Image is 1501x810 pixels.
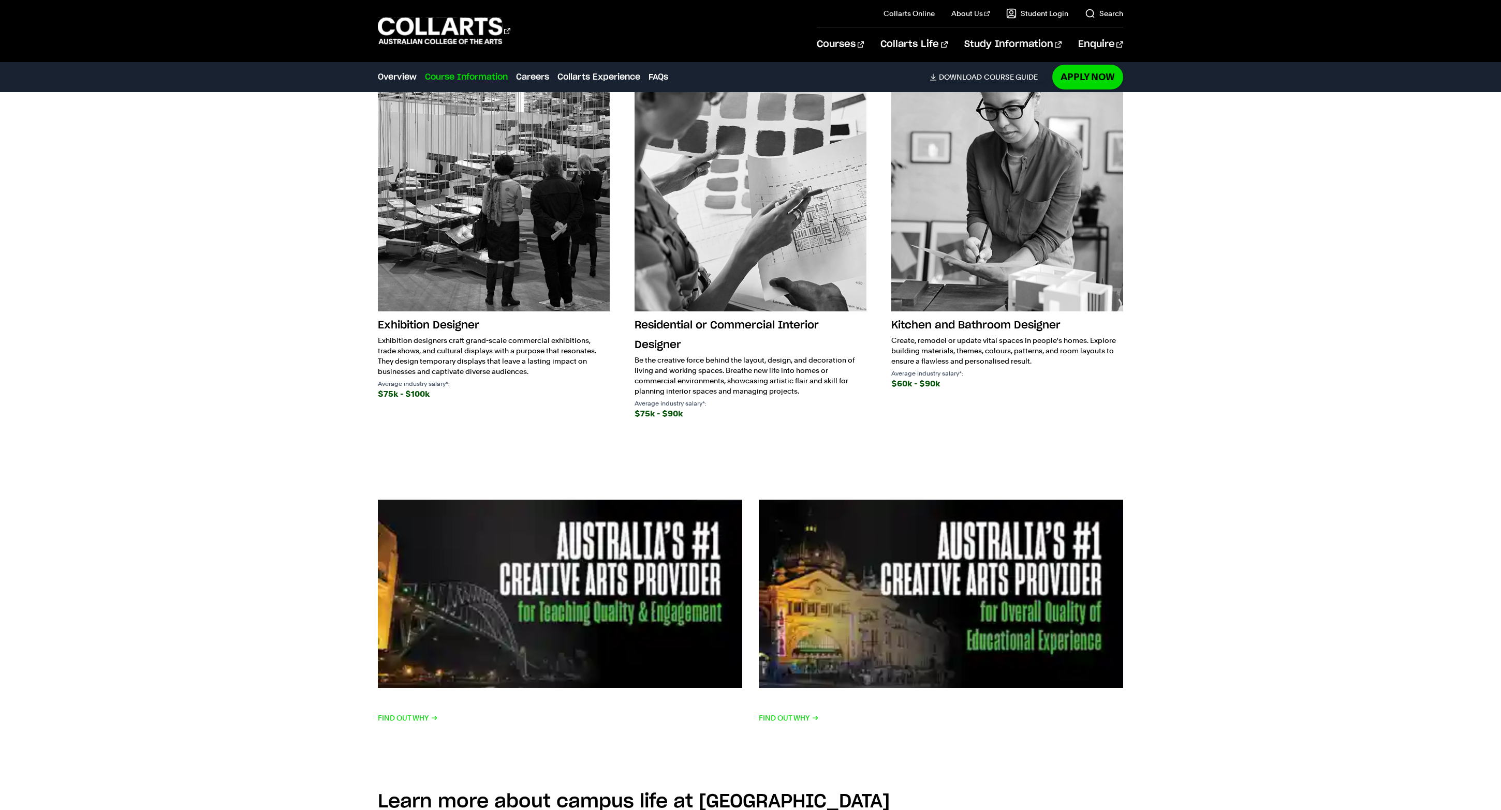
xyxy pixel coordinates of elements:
a: Careers [516,71,549,83]
a: Overview [378,71,417,83]
a: Study Information [964,27,1062,62]
span: FIND OUT WHY [759,711,819,725]
a: Collarts Online [884,8,935,19]
a: FIND OUT WHY [759,500,1123,725]
a: FAQs [649,71,668,83]
span: FIND OUT WHY [378,711,438,725]
h3: Kitchen and Bathroom Designer [891,316,1123,335]
a: Search [1085,8,1123,19]
a: Collarts Experience [557,71,640,83]
div: $60k - $90k [891,377,1123,391]
a: Student Login [1006,8,1068,19]
p: Exhibition designers craft grand-scale commercial exhibitions, trade shows, and cultural displays... [378,335,610,377]
a: Collarts Life [880,27,947,62]
p: Average industry salary*: [891,370,1123,377]
a: Apply Now [1052,65,1123,89]
p: Average industry salary*: [635,400,866,407]
a: Enquire [1078,27,1123,62]
div: $75k - $90k [635,407,866,421]
a: Course Information [425,71,508,83]
div: $75k - $100k [378,387,610,401]
h3: Residential or Commercial Interior Designer [635,316,866,355]
h3: Exhibition Designer [378,316,610,335]
a: Courses [817,27,864,62]
p: Average industry salary*: [378,381,610,387]
p: Be the creative force behind the layout, design, and decoration of living and working spaces. Bre... [635,355,866,396]
span: Download [939,72,982,82]
a: DownloadCourse Guide [930,72,1046,82]
div: Go to homepage [378,16,510,46]
a: About Us [951,8,990,19]
a: FIND OUT WHY [378,500,742,725]
p: Create, remodel or update vital spaces in people's homes. Explore building materials, themes, col... [891,335,1123,366]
